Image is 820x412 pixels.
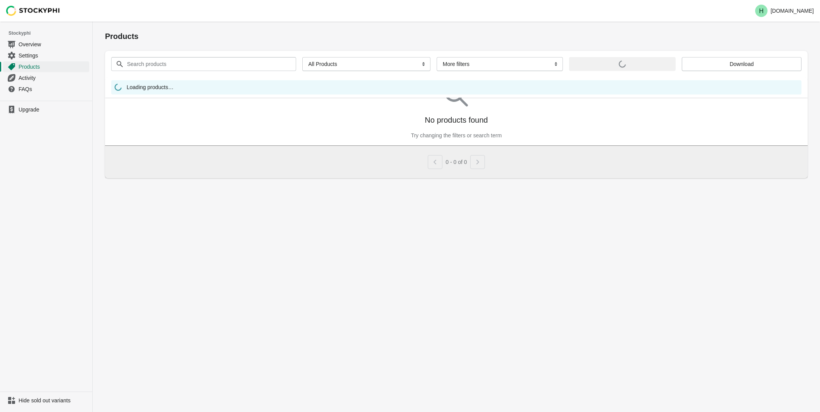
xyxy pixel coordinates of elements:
[3,39,89,50] a: Overview
[3,61,89,72] a: Products
[19,41,88,48] span: Overview
[3,50,89,61] a: Settings
[752,3,817,19] button: Avatar with initials H[DOMAIN_NAME]
[428,152,485,169] nav: Pagination
[3,395,89,406] a: Hide sold out variants
[105,31,808,42] h1: Products
[127,57,282,71] input: Search products
[682,57,801,71] button: Download
[771,8,814,14] p: [DOMAIN_NAME]
[6,6,60,16] img: Stockyphi
[3,72,89,83] a: Activity
[755,5,767,17] span: Avatar with initials H
[425,115,488,125] p: No products found
[127,83,173,93] span: Loading products…
[3,104,89,115] a: Upgrade
[19,74,88,82] span: Activity
[19,85,88,93] span: FAQs
[19,63,88,71] span: Products
[8,29,92,37] span: Stockyphi
[19,106,88,113] span: Upgrade
[411,132,501,139] p: Try changing the filters or search term
[19,52,88,59] span: Settings
[19,397,88,404] span: Hide sold out variants
[3,83,89,95] a: FAQs
[759,8,764,14] text: H
[446,159,467,165] span: 0 - 0 of 0
[730,61,754,67] span: Download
